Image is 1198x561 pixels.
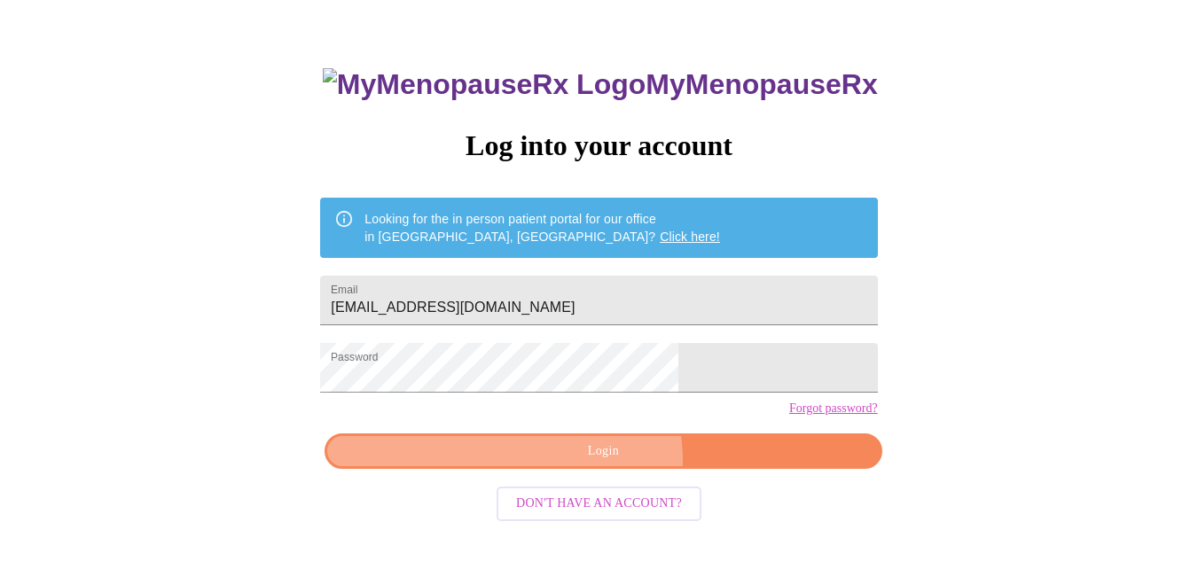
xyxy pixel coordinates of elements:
[364,203,720,253] div: Looking for the in person patient portal for our office in [GEOGRAPHIC_DATA], [GEOGRAPHIC_DATA]?
[497,487,701,521] button: Don't have an account?
[325,433,881,470] button: Login
[323,68,878,101] h3: MyMenopauseRx
[492,495,706,510] a: Don't have an account?
[789,401,878,416] a: Forgot password?
[660,230,720,244] a: Click here!
[345,440,861,463] span: Login
[516,493,682,515] span: Don't have an account?
[323,68,646,101] img: MyMenopauseRx Logo
[320,129,877,162] h3: Log into your account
